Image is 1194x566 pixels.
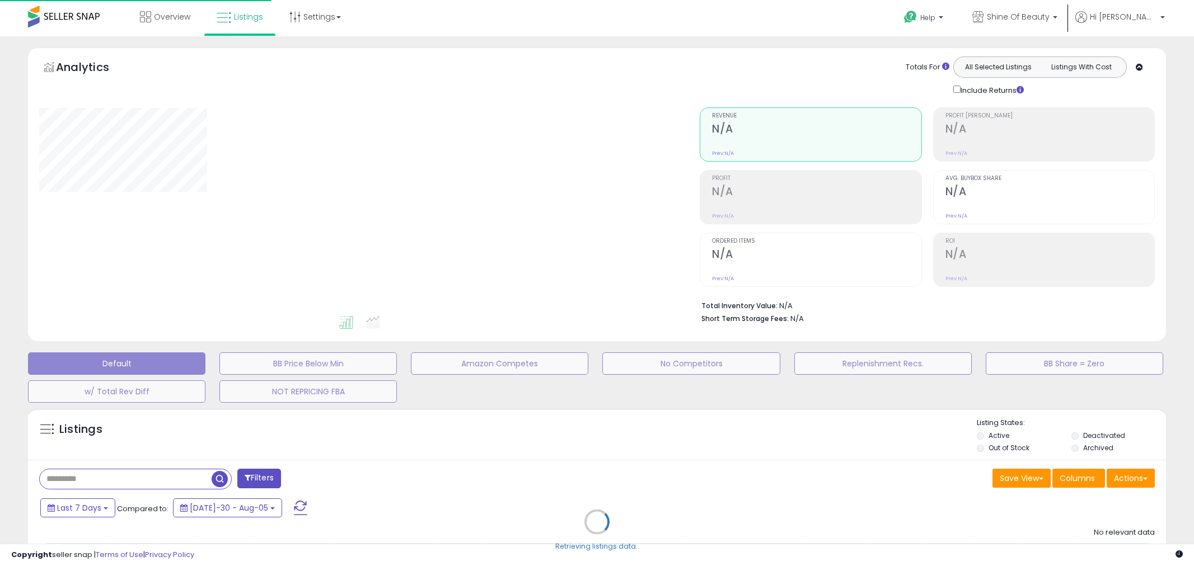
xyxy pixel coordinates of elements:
h2: N/A [712,122,921,138]
div: seller snap | | [11,550,194,560]
h2: N/A [945,122,1154,138]
span: Ordered Items [712,238,921,244]
button: Default [28,352,205,375]
button: Amazon Competes [411,352,588,375]
div: Include Returns [945,83,1037,96]
h2: N/A [945,248,1154,263]
li: N/A [701,298,1146,312]
button: Replenishment Recs. [794,352,972,375]
button: BB Price Below Min [219,352,397,375]
a: Help [895,2,954,36]
strong: Copyright [11,549,52,560]
span: Hi [PERSON_NAME] [1090,11,1157,22]
span: Help [920,13,935,22]
span: Shine Of Beauty [987,11,1050,22]
h2: N/A [712,248,921,263]
small: Prev: N/A [712,213,734,219]
h2: N/A [945,185,1154,200]
a: Hi [PERSON_NAME] [1075,11,1165,36]
span: Revenue [712,113,921,119]
button: NOT REPRICING FBA [219,380,397,403]
span: N/A [790,313,804,324]
span: ROI [945,238,1154,244]
button: No Competitors [602,352,780,375]
span: Profit [PERSON_NAME] [945,113,1154,119]
small: Prev: N/A [712,275,734,282]
span: Listings [234,11,263,22]
button: BB Share = Zero [986,352,1163,375]
b: Total Inventory Value: [701,301,778,310]
button: All Selected Listings [957,60,1040,74]
small: Prev: N/A [945,275,967,282]
button: Listings With Cost [1040,60,1123,74]
i: Get Help [903,10,917,24]
h2: N/A [712,185,921,200]
small: Prev: N/A [945,213,967,219]
span: Avg. Buybox Share [945,176,1154,182]
span: Profit [712,176,921,182]
small: Prev: N/A [945,150,967,157]
button: w/ Total Rev Diff [28,380,205,403]
div: Retrieving listings data.. [555,541,639,551]
b: Short Term Storage Fees: [701,314,789,323]
span: Overview [154,11,190,22]
small: Prev: N/A [712,150,734,157]
h5: Analytics [56,59,131,78]
div: Totals For [906,62,949,73]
